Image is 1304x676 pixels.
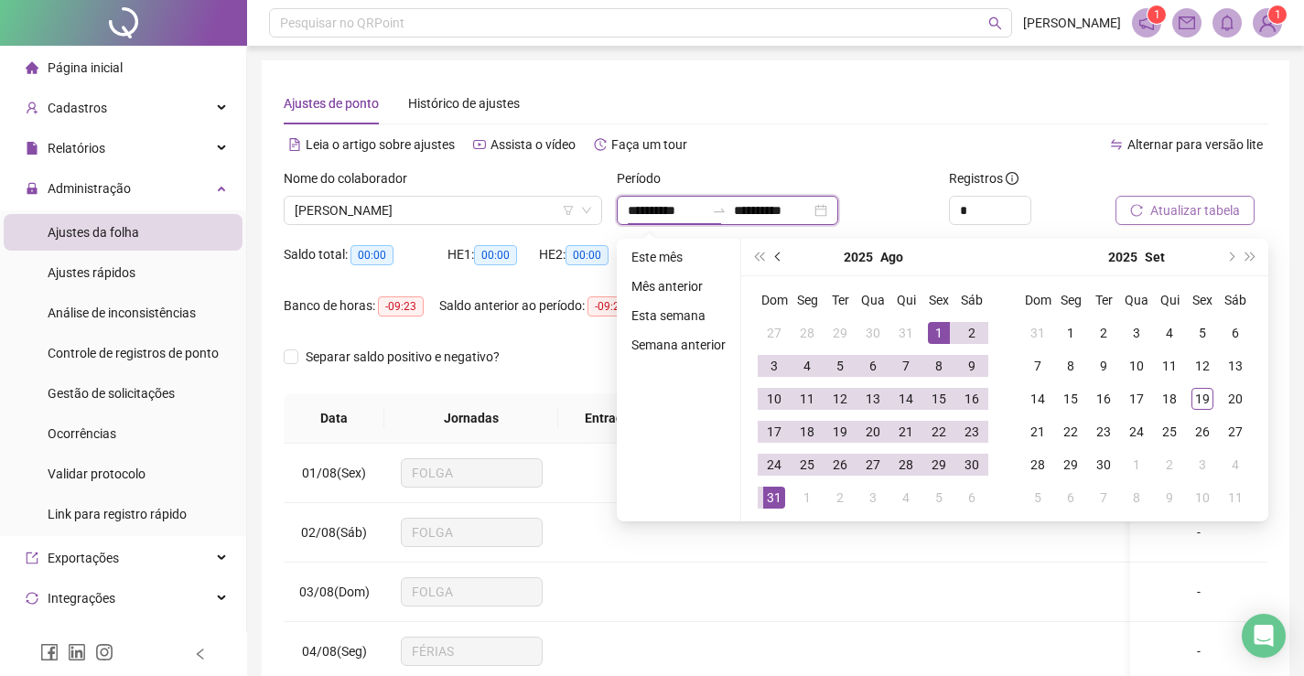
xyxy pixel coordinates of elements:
td: 2025-07-27 [758,317,791,349]
div: 24 [1126,421,1148,443]
div: 17 [1126,388,1148,410]
span: Histórico de ajustes [408,96,520,111]
th: Jornadas [384,393,558,444]
div: HE 2: [539,244,630,265]
div: 2 [961,322,983,344]
span: user-add [26,102,38,114]
div: 23 [1093,421,1115,443]
div: 14 [1027,388,1049,410]
td: 2025-09-23 [1087,415,1120,448]
div: 27 [862,454,884,476]
span: filter [563,205,574,216]
div: 17 [763,421,785,443]
td: 2025-08-03 [758,349,791,382]
th: Dom [1021,284,1054,317]
div: 6 [862,355,884,377]
span: Atualizar tabela [1150,200,1240,220]
td: 2025-09-15 [1054,382,1087,415]
div: 1 [928,322,950,344]
td: 2025-08-21 [889,415,922,448]
span: linkedin [68,643,86,661]
span: Administração [48,181,131,196]
div: 30 [862,322,884,344]
div: 15 [928,388,950,410]
div: 29 [829,322,851,344]
button: prev-year [769,239,789,275]
div: 20 [862,421,884,443]
div: 21 [1027,421,1049,443]
span: left [194,648,207,660]
span: FÉRIAS [412,638,532,665]
td: 2025-10-07 [1087,481,1120,514]
td: 2025-08-14 [889,382,922,415]
div: 15 [1060,388,1082,410]
td: 2025-08-11 [791,382,824,415]
th: Sáb [1219,284,1252,317]
th: Sex [1186,284,1219,317]
div: 10 [1126,355,1148,377]
div: HE 1: [447,244,539,265]
button: Atualizar tabela [1115,196,1255,225]
span: -09:23 [587,296,633,317]
div: Saldo total: [284,244,447,265]
td: 2025-10-08 [1120,481,1153,514]
span: Controle de registros de ponto [48,346,219,360]
span: FOLGA [412,578,532,606]
div: 3 [1126,322,1148,344]
span: Assista o vídeo [490,137,576,152]
span: - [1197,585,1201,599]
div: 8 [1060,355,1082,377]
span: Ajustes rápidos [48,265,135,280]
div: 10 [763,388,785,410]
td: 2025-09-05 [922,481,955,514]
span: swap-right [712,203,727,218]
div: 31 [895,322,917,344]
td: 2025-09-25 [1153,415,1186,448]
span: sync [26,592,38,605]
td: 2025-09-28 [1021,448,1054,481]
th: Dom [758,284,791,317]
div: 20 [1224,388,1246,410]
td: 2025-09-03 [1120,317,1153,349]
td: 2025-10-01 [1120,448,1153,481]
th: Qua [857,284,889,317]
span: 03/08(Dom) [299,585,370,599]
div: 4 [895,487,917,509]
div: 13 [1224,355,1246,377]
span: Link para registro rápido [48,507,187,521]
button: next-year [1220,239,1240,275]
span: 01/08(Sex) [302,466,366,480]
span: Leia o artigo sobre ajustes [306,137,455,152]
div: 18 [796,421,818,443]
th: Qui [889,284,922,317]
div: Open Intercom Messenger [1242,614,1286,658]
div: 3 [1191,454,1213,476]
td: 2025-09-18 [1153,382,1186,415]
th: Entrada 1 [558,393,666,444]
th: Seg [791,284,824,317]
span: to [712,203,727,218]
sup: Atualize o seu contato no menu Meus Dados [1268,5,1287,24]
td: 2025-10-09 [1153,481,1186,514]
td: 2025-08-12 [824,382,857,415]
div: 28 [1027,454,1049,476]
span: -09:23 [378,296,424,317]
td: 2025-08-22 [922,415,955,448]
span: Ajustes de ponto [284,96,379,111]
td: 2025-08-27 [857,448,889,481]
button: month panel [1145,239,1165,275]
td: 2025-09-08 [1054,349,1087,382]
span: instagram [95,643,113,661]
div: 31 [1027,322,1049,344]
div: 21 [895,421,917,443]
div: 9 [1093,355,1115,377]
td: 2025-08-01 [922,317,955,349]
td: 2025-10-03 [1186,448,1219,481]
td: 2025-08-13 [857,382,889,415]
div: 16 [961,388,983,410]
div: 23 [961,421,983,443]
span: Faça um tour [611,137,687,152]
span: 00:00 [350,245,393,265]
div: 7 [895,355,917,377]
li: Mês anterior [624,275,733,297]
